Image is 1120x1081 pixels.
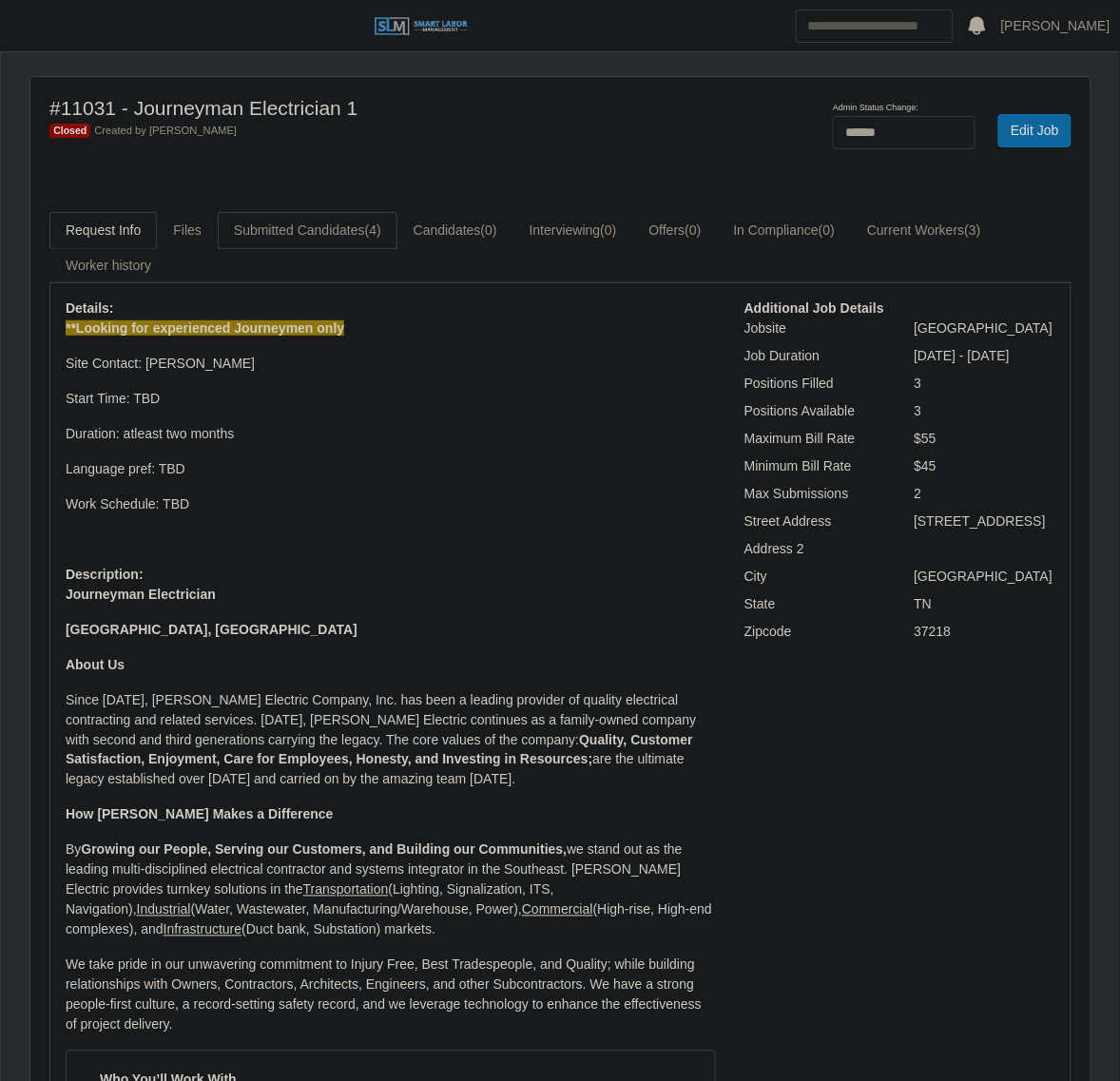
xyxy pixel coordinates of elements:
span: Created by [PERSON_NAME] [94,125,237,136]
u: Transportation [303,882,389,898]
div: 2 [900,484,1071,504]
a: Submitted Candidates [218,212,397,249]
strong: **Looking for experienced Journeymen only [66,320,344,336]
div: Jobsite [730,319,900,338]
a: Request Info [49,212,157,249]
strong: How [PERSON_NAME] Makes a Difference [66,807,334,822]
div: 3 [900,374,1071,394]
div: [GEOGRAPHIC_DATA] [900,567,1071,587]
h4: #11031 - Journeyman Electrician 1 [49,96,634,120]
span: (4) [365,222,381,238]
div: Zipcode [730,622,900,642]
input: Search [796,10,954,43]
a: Files [157,212,218,249]
p: Work Schedule: TBD [66,494,716,514]
p: Language pref: TBD [66,459,716,479]
a: Candidates [397,212,513,249]
a: Worker history [49,247,167,284]
img: SLM Logo [374,16,469,37]
div: [DATE] - [DATE] [900,346,1071,366]
strong: Journeyman Electrician [66,587,216,602]
a: Offers [633,212,718,249]
b: Description: [66,567,144,582]
span: (0) [819,222,835,238]
div: Maximum Bill Rate [730,429,900,449]
p: Start Time: TBD [66,389,716,409]
div: Positions Filled [730,374,900,394]
span: (0) [601,222,617,238]
strong: [GEOGRAPHIC_DATA], [GEOGRAPHIC_DATA] [66,622,357,637]
b: Details: [66,300,114,316]
span: Closed [49,124,90,139]
p: We take pride in our unwavering commitment to Injury Free, Best Tradespeople, and Quality; while ... [66,956,716,1035]
a: [PERSON_NAME] [1001,16,1110,36]
div: [STREET_ADDRESS] [900,512,1071,531]
a: Current Workers [851,212,997,249]
strong: About Us [66,657,125,672]
div: Street Address [730,512,900,531]
a: In Compliance [718,212,852,249]
strong: Quality, Customer Satisfaction, Enjoyment, Care for Employees, Honesty, and Investing in Resources; [66,732,693,767]
div: Job Duration [730,346,900,366]
div: Max Submissions [730,484,900,504]
b: Additional Job Details [744,300,884,316]
span: (0) [481,222,497,238]
div: $45 [900,456,1071,476]
div: Minimum Bill Rate [730,456,900,476]
div: $55 [900,429,1071,449]
div: 3 [900,401,1071,421]
label: Admin Status Change: [833,102,918,115]
div: City [730,567,900,587]
p: Duration: atleast two months [66,424,716,444]
p: Site Contact: [PERSON_NAME] [66,354,716,374]
u: Commercial [522,902,593,917]
span: (0) [686,222,702,238]
p: Since [DATE], [PERSON_NAME] Electric Company, Inc. has been a leading provider of quality electri... [66,690,716,790]
div: Address 2 [730,539,900,559]
div: 37218 [900,622,1071,642]
div: State [730,594,900,614]
div: TN [900,594,1071,614]
strong: Growing our People, Serving our Customers, and Building our Communities, [81,842,567,858]
span: (3) [965,222,981,238]
div: [GEOGRAPHIC_DATA] [900,319,1071,338]
a: Interviewing [513,212,633,249]
div: Positions Available [730,401,900,421]
u: Infrastructure [164,922,241,937]
a: Edit Job [998,114,1072,147]
p: By we stand out as the leading multi-disciplined electrical contractor and systems integrator in ... [66,840,716,940]
u: Industrial [137,902,191,917]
